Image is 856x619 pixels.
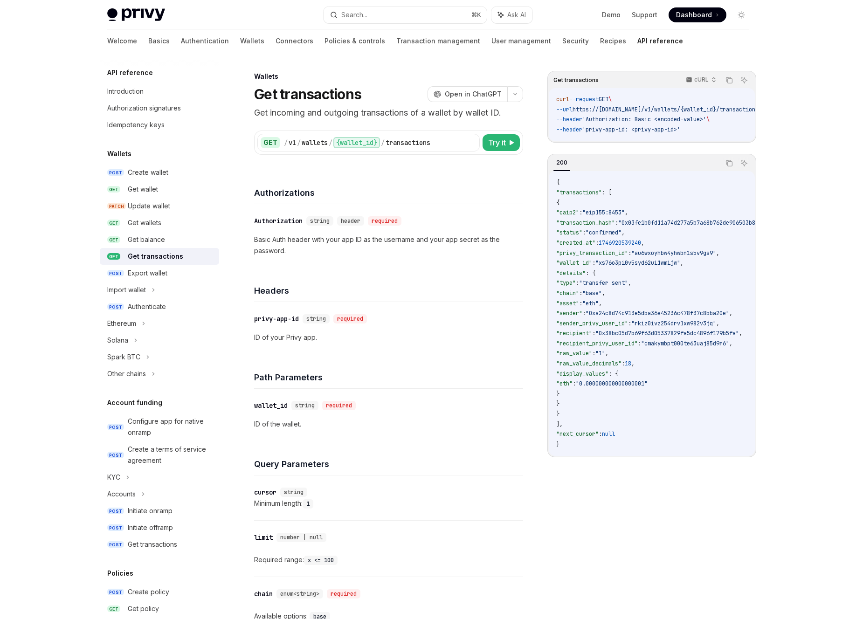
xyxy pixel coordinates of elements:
[276,30,313,52] a: Connectors
[381,138,385,147] div: /
[556,279,576,287] span: "type"
[107,270,124,277] span: POST
[556,350,592,357] span: "raw_value"
[556,249,628,257] span: "privy_transaction_id"
[254,86,361,103] h1: Get transactions
[107,524,124,531] span: POST
[128,184,158,195] div: Get wallet
[254,186,523,199] h4: Authorizations
[556,340,638,347] span: "recipient_privy_user_id"
[723,157,735,169] button: Copy the contents from the code block
[289,138,296,147] div: v1
[582,300,599,307] span: "eth"
[669,7,726,22] a: Dashboard
[107,568,133,579] h5: Policies
[100,231,219,248] a: GETGet balance
[148,30,170,52] a: Basics
[254,314,299,323] div: privy-app-id
[599,300,602,307] span: ,
[608,370,618,378] span: : {
[573,106,759,113] span: https://[DOMAIN_NAME]/v1/wallets/{wallet_id}/transactions
[254,106,523,119] p: Get incoming and outgoing transactions of a wallet by wallet ID.
[100,198,219,214] a: PATCHUpdate wallet
[556,199,559,206] span: {
[586,229,621,236] span: "confirmed"
[632,10,657,20] a: Support
[280,534,323,541] span: number | null
[628,279,631,287] span: ,
[386,138,430,147] div: transactions
[579,289,582,297] span: :
[582,229,586,236] span: :
[100,600,219,617] a: GETGet policy
[254,72,523,81] div: Wallets
[107,318,136,329] div: Ethereum
[556,126,582,133] span: --header
[107,169,124,176] span: POST
[605,350,608,357] span: ,
[576,380,648,387] span: "0.000000000000000001"
[107,67,153,78] h5: API reference
[100,83,219,100] a: Introduction
[556,116,582,123] span: --header
[107,284,146,296] div: Import wallet
[254,554,523,565] div: Required range:
[586,309,729,317] span: "0xa24c8d74c913e5dba36e45236c478f37c8bba20e"
[595,330,739,337] span: "0x38bc05d7b69f63d05337829fa5dc4896f179b5fa"
[595,350,605,357] span: "1"
[128,416,214,438] div: Configure app for native onramp
[556,96,569,103] span: curl
[368,216,401,226] div: required
[303,499,313,509] code: 1
[618,219,840,227] span: "0x03fe1b0fd11a74d277a5b7a68b762de906503b82cbce2fc791250fd2b77cf137"
[107,424,124,431] span: POST
[637,30,683,52] a: API reference
[100,214,219,231] a: GETGet wallets
[631,360,635,367] span: ,
[107,351,140,363] div: Spark BTC
[556,430,599,438] span: "next_cursor"
[254,234,523,256] p: Basic Auth header with your app ID as the username and your app secret as the password.
[556,300,579,307] span: "asset"
[556,269,586,277] span: "details"
[491,30,551,52] a: User management
[553,76,599,84] span: Get transactions
[556,219,615,227] span: "transaction_hash"
[592,350,595,357] span: :
[556,380,573,387] span: "eth"
[582,209,625,216] span: "eip155:8453"
[107,220,120,227] span: GET
[592,259,595,267] span: :
[306,315,326,323] span: string
[556,289,579,297] span: "chain"
[556,330,592,337] span: "recipient"
[445,89,502,99] span: Open in ChatGPT
[295,402,315,409] span: string
[556,420,563,428] span: ],
[579,300,582,307] span: :
[582,289,602,297] span: "base"
[608,96,612,103] span: \
[100,502,219,519] a: POSTInitiate onramp
[324,30,385,52] a: Policies & controls
[107,368,146,379] div: Other chains
[602,189,612,196] span: : [
[107,86,144,97] div: Introduction
[310,217,330,225] span: string
[556,390,559,398] span: }
[595,259,680,267] span: "xs76o3pi0v5syd62ui1wmijw"
[254,488,276,497] div: cursor
[128,505,173,516] div: Initiate onramp
[631,320,716,327] span: "rkiz0ivz254drv1xw982v3jq"
[128,251,183,262] div: Get transactions
[576,279,579,287] span: :
[573,380,576,387] span: :
[341,9,367,21] div: Search...
[625,360,631,367] span: 18
[641,239,644,247] span: ,
[100,584,219,600] a: POSTCreate policy
[579,279,628,287] span: "transfer_sent"
[107,488,136,500] div: Accounts
[107,335,128,346] div: Solana
[107,472,120,483] div: KYC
